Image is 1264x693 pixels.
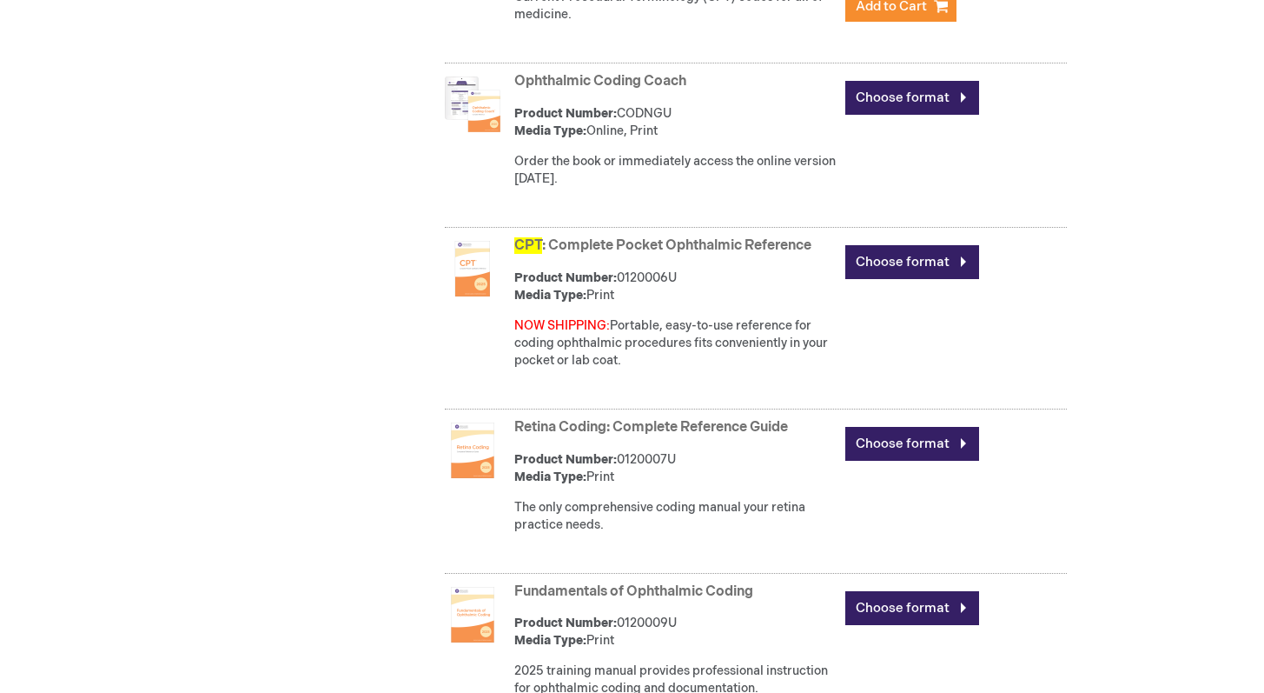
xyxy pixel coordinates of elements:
[445,587,500,643] img: Fundamentals of Ophthalmic Coding
[514,470,586,484] strong: Media Type:
[514,106,617,121] strong: Product Number:
[445,241,500,297] img: CPT: Complete Pocket Ophthalmic Reference
[445,77,500,132] img: Ophthalmic Coding Coach
[514,288,586,303] strong: Media Type:
[845,81,979,115] a: Choose format
[514,633,586,648] strong: Media Type:
[845,427,979,461] a: Choose format
[514,318,610,333] font: NOW SHIPPING:
[514,270,617,285] strong: Product Number:
[845,245,979,279] a: Choose format
[514,317,837,370] div: Portable, easy-to-use reference for coding ophthalmic procedures fits conveniently in your pocket...
[514,583,753,600] a: Fundamentals of Ophthalmic Coding
[514,270,837,304] div: 0120006U Print
[514,616,617,630] strong: Product Number:
[514,237,811,254] a: CPT: Complete Pocket Ophthalmic Reference
[514,237,542,254] span: CPT
[514,451,837,486] div: 0120007U Print
[514,499,837,534] p: The only comprehensive coding manual your retina practice needs.
[514,452,617,467] strong: Product Number:
[514,419,788,436] a: Retina Coding: Complete Reference Guide
[445,423,500,478] img: Retina Coding: Complete Reference Guide
[845,591,979,625] a: Choose format
[514,153,837,188] div: Order the book or immediately access the online version [DATE].
[514,73,686,90] a: Ophthalmic Coding Coach
[514,615,837,650] div: 0120009U Print
[514,105,837,140] div: CODNGU Online, Print
[514,123,586,138] strong: Media Type:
